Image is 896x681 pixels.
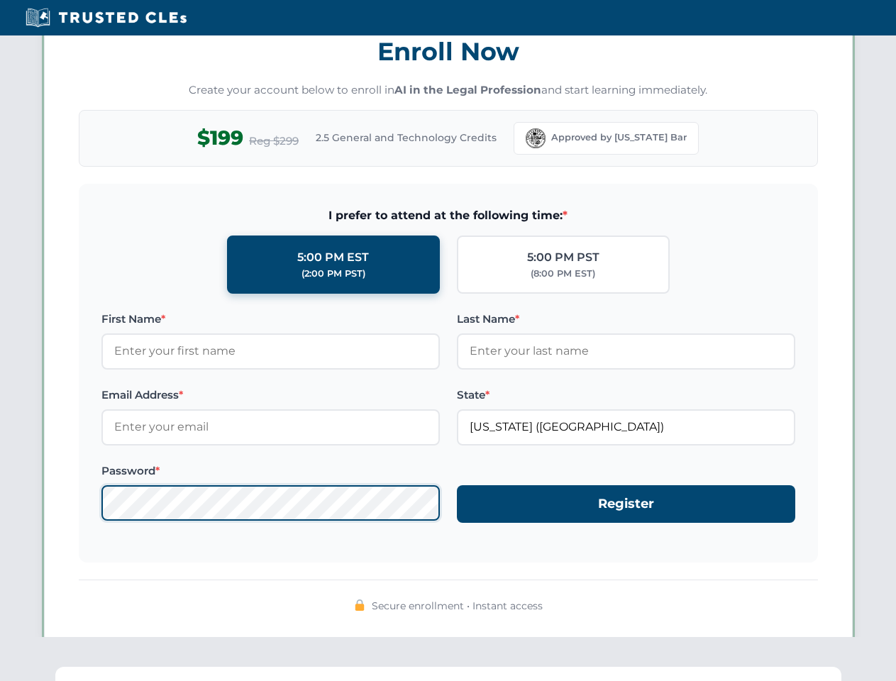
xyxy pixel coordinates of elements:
[101,463,440,480] label: Password
[551,131,687,145] span: Approved by [US_STATE] Bar
[297,248,369,267] div: 5:00 PM EST
[457,311,795,328] label: Last Name
[394,83,541,96] strong: AI in the Legal Profession
[302,267,365,281] div: (2:00 PM PST)
[197,122,243,154] span: $199
[457,409,795,445] input: Florida (FL)
[457,387,795,404] label: State
[372,598,543,614] span: Secure enrollment • Instant access
[457,333,795,369] input: Enter your last name
[526,128,546,148] img: Florida Bar
[101,206,795,225] span: I prefer to attend at the following time:
[21,7,191,28] img: Trusted CLEs
[316,130,497,145] span: 2.5 General and Technology Credits
[527,248,599,267] div: 5:00 PM PST
[101,333,440,369] input: Enter your first name
[354,599,365,611] img: 🔒
[457,485,795,523] button: Register
[101,387,440,404] label: Email Address
[249,133,299,150] span: Reg $299
[101,311,440,328] label: First Name
[79,29,818,74] h3: Enroll Now
[531,267,595,281] div: (8:00 PM EST)
[101,409,440,445] input: Enter your email
[79,82,818,99] p: Create your account below to enroll in and start learning immediately.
